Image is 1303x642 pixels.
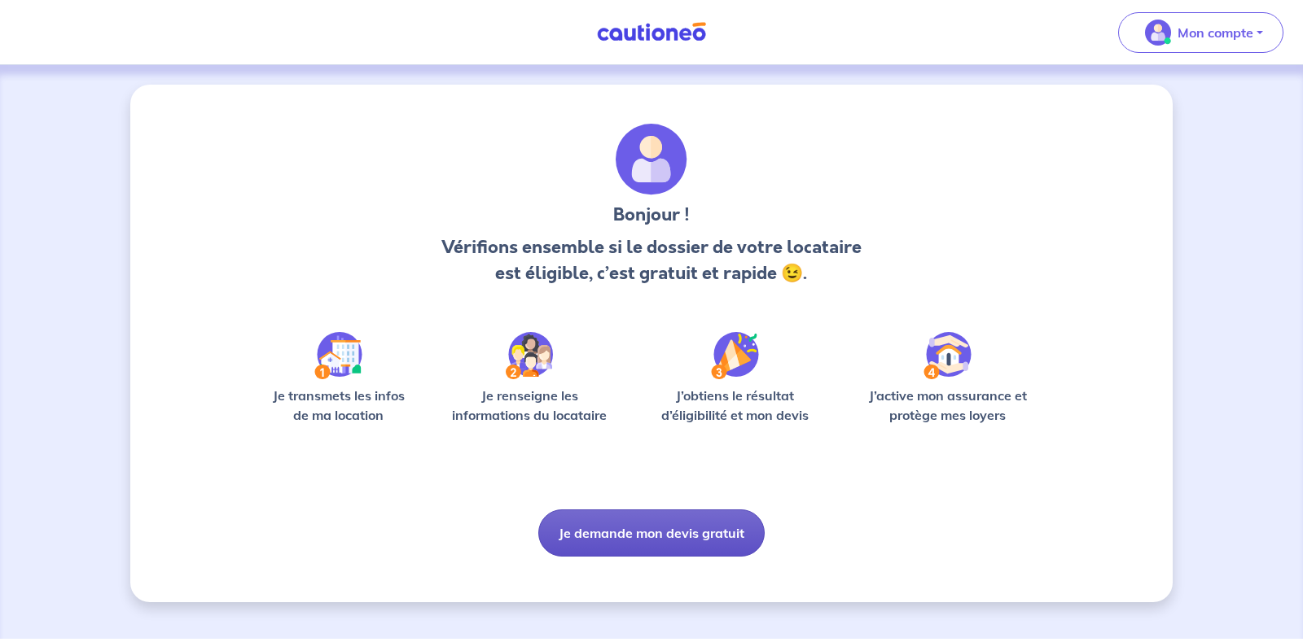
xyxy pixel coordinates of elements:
p: J’active mon assurance et protège mes loyers [853,386,1042,425]
p: Je renseigne les informations du locataire [442,386,617,425]
img: archivate [616,124,687,195]
p: Mon compte [1178,23,1253,42]
p: Vérifions ensemble si le dossier de votre locataire est éligible, c’est gratuit et rapide 😉. [437,234,866,286]
img: /static/f3e743aab9439237c3e2196e4328bba9/Step-3.svg [711,332,759,379]
p: J’obtiens le résultat d’éligibilité et mon devis [643,386,827,425]
p: Je transmets les infos de ma location [261,386,416,425]
img: /static/c0a346edaed446bb123850d2d04ad552/Step-2.svg [506,332,553,379]
img: illu_account_valid_menu.svg [1145,20,1171,46]
button: Je demande mon devis gratuit [538,509,765,557]
img: Cautioneo [590,22,713,42]
button: illu_account_valid_menu.svgMon compte [1118,12,1283,53]
h3: Bonjour ! [437,202,866,228]
img: /static/bfff1cf634d835d9112899e6a3df1a5d/Step-4.svg [924,332,972,379]
img: /static/90a569abe86eec82015bcaae536bd8e6/Step-1.svg [314,332,362,379]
